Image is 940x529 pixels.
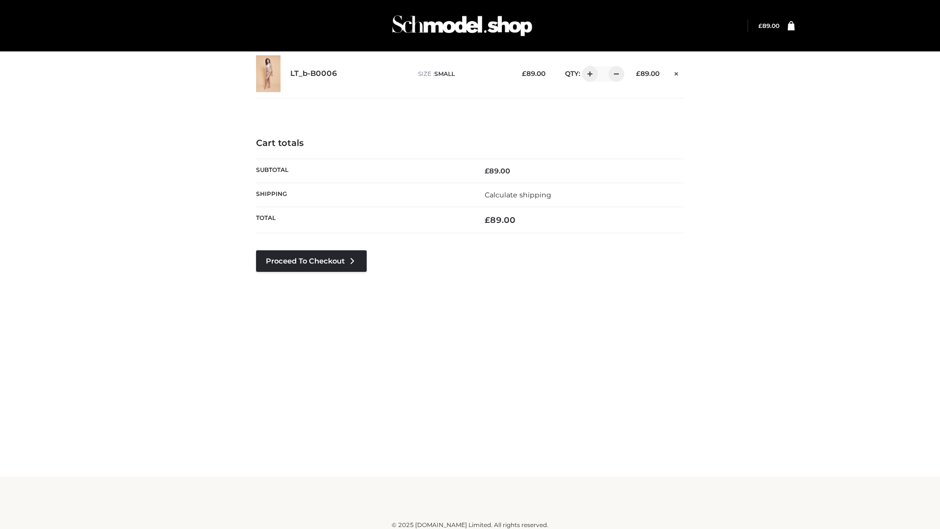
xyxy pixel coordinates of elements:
p: size : [418,70,507,78]
bdi: 89.00 [485,215,516,225]
th: Shipping [256,183,470,207]
a: Proceed to Checkout [256,250,367,272]
h4: Cart totals [256,138,684,149]
a: £89.00 [758,22,779,29]
th: Subtotal [256,159,470,183]
div: QTY: [555,66,621,82]
span: £ [522,70,526,77]
span: £ [636,70,640,77]
bdi: 89.00 [485,167,510,175]
a: Calculate shipping [485,191,551,199]
span: £ [485,167,489,175]
span: £ [485,215,490,225]
a: Remove this item [669,66,684,79]
span: SMALL [434,70,455,77]
img: Schmodel Admin 964 [389,6,536,45]
span: £ [758,22,762,29]
bdi: 89.00 [636,70,659,77]
bdi: 89.00 [758,22,779,29]
a: LT_b-B0006 [290,69,337,78]
bdi: 89.00 [522,70,545,77]
th: Total [256,207,470,233]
